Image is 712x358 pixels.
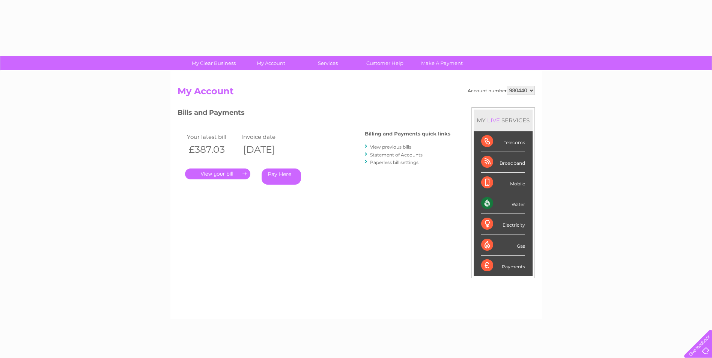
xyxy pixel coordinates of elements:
[474,110,533,131] div: MY SERVICES
[481,131,525,152] div: Telecoms
[370,152,423,158] a: Statement of Accounts
[178,86,535,100] h2: My Account
[468,86,535,95] div: Account number
[481,173,525,193] div: Mobile
[185,142,239,157] th: £387.03
[370,159,418,165] a: Paperless bill settings
[481,235,525,256] div: Gas
[185,132,239,142] td: Your latest bill
[481,193,525,214] div: Water
[183,56,245,70] a: My Clear Business
[486,117,501,124] div: LIVE
[185,168,250,179] a: .
[365,131,450,137] h4: Billing and Payments quick links
[240,56,302,70] a: My Account
[297,56,359,70] a: Services
[481,256,525,276] div: Payments
[370,144,411,150] a: View previous bills
[481,214,525,235] div: Electricity
[354,56,416,70] a: Customer Help
[178,107,450,120] h3: Bills and Payments
[262,168,301,185] a: Pay Here
[239,132,294,142] td: Invoice date
[239,142,294,157] th: [DATE]
[411,56,473,70] a: Make A Payment
[481,152,525,173] div: Broadband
